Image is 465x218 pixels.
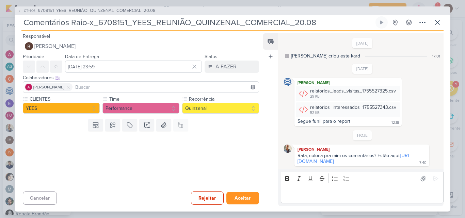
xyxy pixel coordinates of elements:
[310,94,396,99] div: 29 KB
[298,153,411,164] a: [URL][DOMAIN_NAME]
[310,87,396,95] div: relatorios_leads_visitas_1755527325.csv
[33,84,64,90] span: [PERSON_NAME]
[432,53,440,59] div: 17:01
[65,54,99,60] label: Data de Entrega
[102,103,179,114] button: Performance
[25,84,32,90] img: Alessandra Gomes
[291,52,360,60] div: [PERSON_NAME] criou este kard
[23,74,259,81] div: Colaboradores
[23,103,100,114] button: YEES
[296,146,428,153] div: [PERSON_NAME]
[298,118,350,124] div: Segue funil para o report
[391,120,399,125] div: 12:18
[379,20,384,25] div: Ligar relógio
[284,145,292,153] img: Iara Santos
[25,42,33,50] img: Rafael Dornelles
[281,185,444,203] div: Editor editing area: main
[74,83,257,91] input: Buscar
[296,79,400,86] div: [PERSON_NAME]
[419,160,427,166] div: 7:40
[296,86,400,101] div: relatorios_leads_visitas_1755527325.csv
[296,102,400,117] div: relatorios_interessados_1755527343.csv
[23,54,44,60] label: Prioridade
[29,96,100,103] label: CLIENTES
[298,153,411,164] div: Rafa, coloca pra mim os comentários? Estão aqui:
[188,96,259,103] label: Recorrência
[226,192,259,204] button: Aceitar
[21,16,374,29] input: Kard Sem Título
[109,96,179,103] label: Time
[281,172,444,185] div: Editor toolbar
[34,42,76,50] span: [PERSON_NAME]
[23,33,50,39] label: Responsável
[182,103,259,114] button: Quinzenal
[191,191,224,205] button: Rejeitar
[65,61,202,73] input: Select a date
[205,61,259,73] button: A FAZER
[310,110,396,116] div: 52 KB
[23,40,259,52] button: [PERSON_NAME]
[284,78,292,86] img: Caroline Traven De Andrade
[23,191,57,205] button: Cancelar
[205,54,218,60] label: Status
[310,104,396,111] div: relatorios_interessados_1755527343.csv
[215,63,237,71] div: A FAZER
